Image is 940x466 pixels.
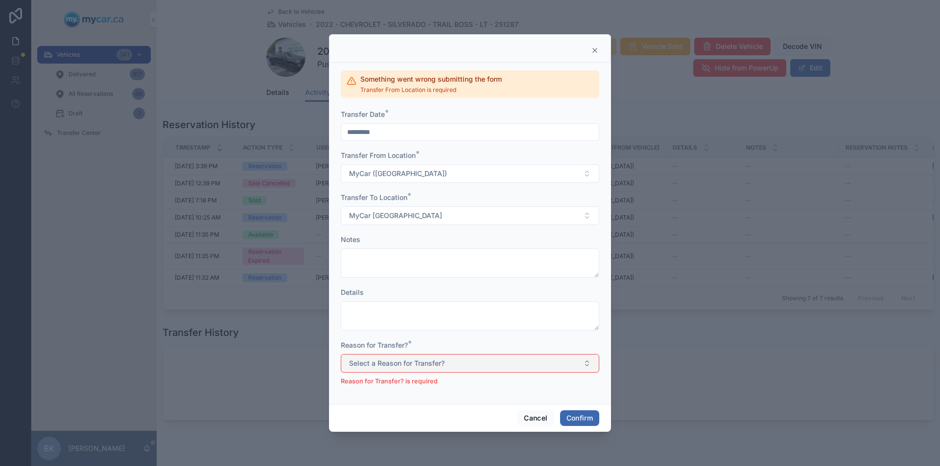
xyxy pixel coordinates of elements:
span: Transfer From Location is required [360,86,502,94]
h2: Something went wrong submitting the form [360,74,502,84]
span: MyCar [GEOGRAPHIC_DATA] [349,211,442,221]
span: Transfer From Location [341,151,416,159]
span: Transfer To Location [341,193,407,201]
span: MyCar ([GEOGRAPHIC_DATA]) [349,169,447,178]
span: Select a Reason for Transfer? [349,358,445,368]
button: Select Button [341,164,599,183]
button: Cancel [517,410,554,426]
button: Confirm [560,410,599,426]
span: Reason for Transfer? [341,341,408,349]
button: Select Button [341,354,599,373]
p: Reason for Transfer? is required [341,377,599,386]
span: Transfer Date [341,110,385,118]
span: Notes [341,235,360,244]
button: Select Button [341,206,599,225]
span: Details [341,288,364,296]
